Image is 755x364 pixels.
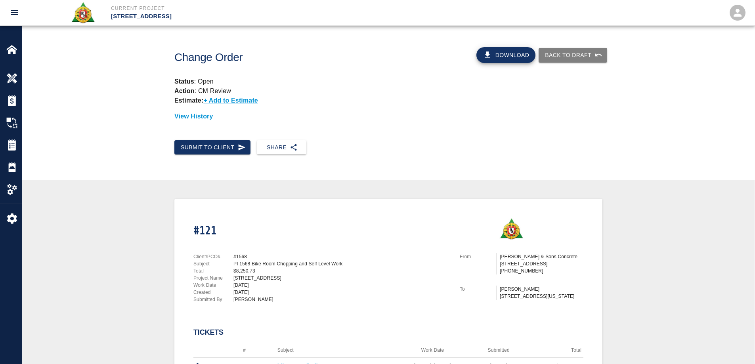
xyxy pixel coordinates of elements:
[460,253,496,260] p: From
[233,274,450,282] div: [STREET_ADDRESS]
[233,267,450,274] div: $8,250.73
[460,286,496,293] p: To
[193,289,230,296] p: Created
[5,3,24,22] button: open drawer
[193,267,230,274] p: Total
[500,260,583,267] p: [STREET_ADDRESS]
[499,218,524,240] img: Roger & Sons Concrete
[392,343,473,358] th: Work Date
[500,286,583,293] p: [PERSON_NAME]
[193,274,230,282] p: Project Name
[539,48,607,63] button: Back to Draft
[500,267,583,274] p: [PHONE_NUMBER]
[193,282,230,289] p: Work Date
[473,343,524,358] th: Submitted
[174,97,203,104] strong: Estimate:
[715,326,755,364] iframe: Chat Widget
[174,88,195,94] strong: Action
[500,253,583,260] p: [PERSON_NAME] & Sons Concrete
[193,328,583,337] h2: Tickets
[193,260,230,267] p: Subject
[233,289,450,296] div: [DATE]
[213,343,275,358] th: #
[111,12,421,21] p: [STREET_ADDRESS]
[111,5,421,12] p: Current Project
[174,78,194,85] strong: Status
[174,140,250,155] button: Submit to Client
[275,343,392,358] th: Subject
[174,86,602,96] p: : CM Review
[524,343,583,358] th: Total
[193,224,216,237] h1: #121
[174,112,602,121] p: View History
[193,253,230,260] p: Client/PCO#
[174,51,421,64] h1: Change Order
[193,296,230,303] p: Submitted By
[174,77,602,86] p: : Open
[233,260,450,267] div: PI 1568 Bike Room Chopping and Self Level Work
[476,47,536,63] button: Download
[71,2,95,24] img: Roger & Sons Concrete
[233,296,450,303] div: [PERSON_NAME]
[257,140,306,155] button: Share
[203,97,258,104] p: + Add to Estimate
[500,293,583,300] p: [STREET_ADDRESS][US_STATE]
[233,253,450,260] div: #1568
[233,282,450,289] div: [DATE]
